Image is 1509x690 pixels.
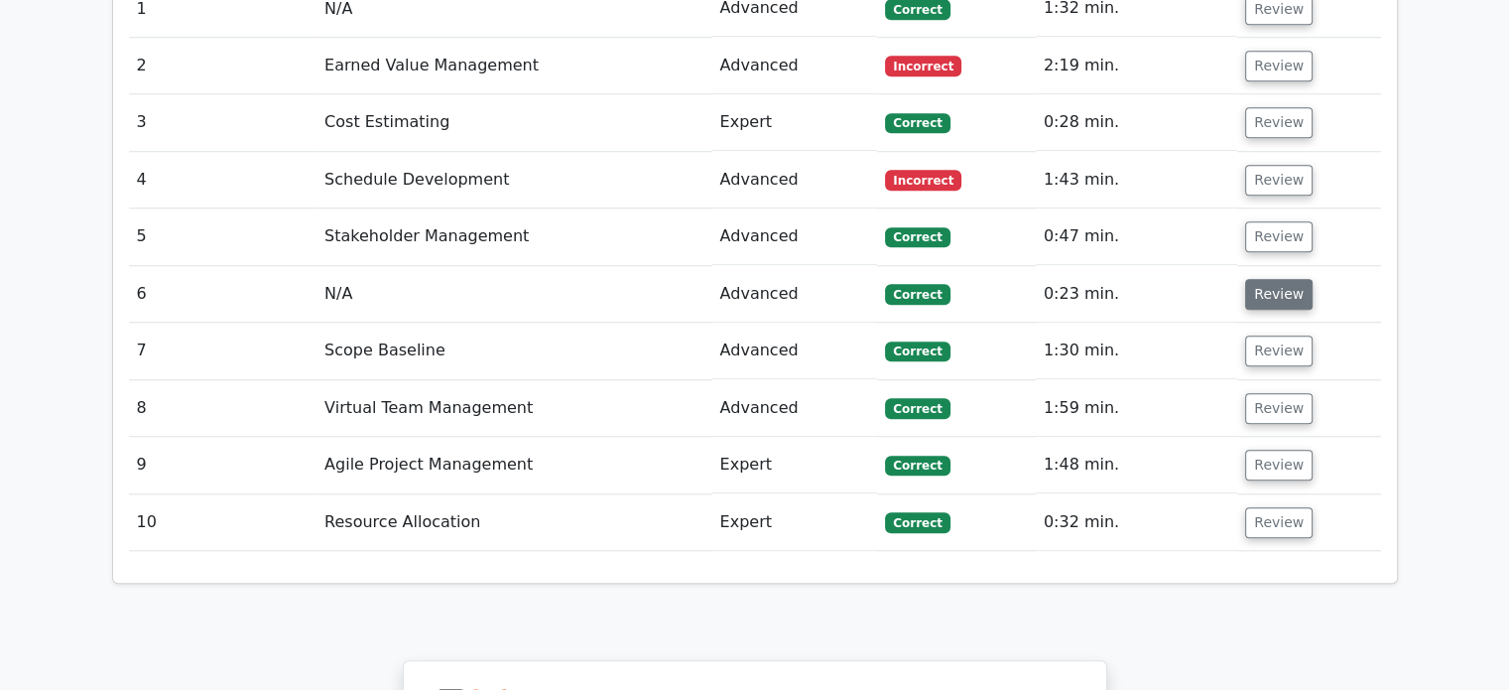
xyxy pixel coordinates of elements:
span: Correct [885,342,949,361]
td: 0:23 min. [1036,266,1237,323]
td: Advanced [712,208,878,265]
td: Advanced [712,152,878,208]
button: Review [1245,165,1313,196]
span: Incorrect [885,170,961,190]
button: Review [1245,221,1313,252]
button: Review [1245,507,1313,538]
span: Correct [885,113,949,133]
button: Review [1245,393,1313,424]
td: 0:47 min. [1036,208,1237,265]
td: 6 [129,266,317,323]
td: Expert [712,437,878,493]
td: Resource Allocation [316,494,711,551]
td: 9 [129,437,317,493]
td: 7 [129,323,317,379]
td: Stakeholder Management [316,208,711,265]
td: Advanced [712,380,878,437]
td: 1:43 min. [1036,152,1237,208]
button: Review [1245,336,1313,366]
td: Expert [712,494,878,551]
span: Correct [885,227,949,247]
td: Cost Estimating [316,94,711,151]
span: Correct [885,284,949,304]
td: Agile Project Management [316,437,711,493]
td: 2:19 min. [1036,38,1237,94]
td: 5 [129,208,317,265]
span: Correct [885,398,949,418]
td: 1:48 min. [1036,437,1237,493]
td: Schedule Development [316,152,711,208]
td: 8 [129,380,317,437]
td: 2 [129,38,317,94]
span: Correct [885,512,949,532]
td: Expert [712,94,878,151]
td: Advanced [712,38,878,94]
td: Advanced [712,323,878,379]
td: 0:32 min. [1036,494,1237,551]
button: Review [1245,51,1313,81]
button: Review [1245,279,1313,310]
td: 3 [129,94,317,151]
td: 0:28 min. [1036,94,1237,151]
button: Review [1245,450,1313,481]
td: 10 [129,494,317,551]
td: Scope Baseline [316,323,711,379]
td: N/A [316,266,711,323]
td: 4 [129,152,317,208]
td: Advanced [712,266,878,323]
td: Virtual Team Management [316,380,711,437]
span: Incorrect [885,56,961,75]
td: Earned Value Management [316,38,711,94]
span: Correct [885,456,949,476]
button: Review [1245,107,1313,138]
td: 1:30 min. [1036,323,1237,379]
td: 1:59 min. [1036,380,1237,437]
